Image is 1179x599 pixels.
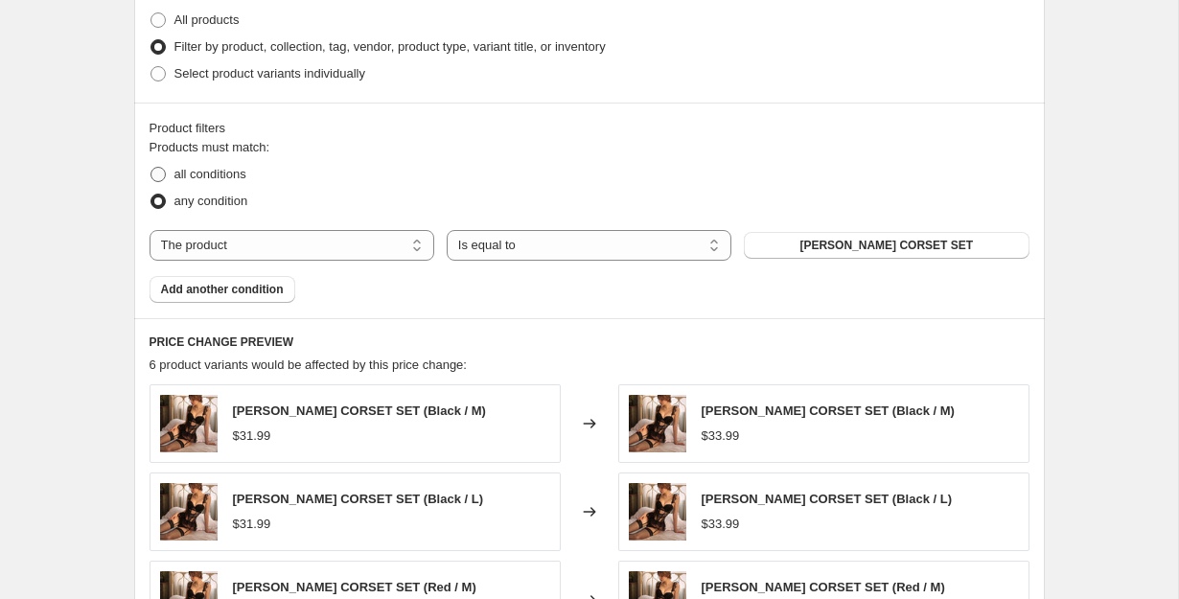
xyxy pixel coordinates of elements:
[702,492,952,506] span: [PERSON_NAME] CORSET SET (Black / L)
[629,395,686,452] img: ezgif.com-webp-to-jpg-converter_29_80x.jpg
[161,282,284,297] span: Add another condition
[702,515,740,534] div: $33.99
[150,334,1029,350] h6: PRICE CHANGE PREVIEW
[233,515,271,534] div: $31.99
[233,426,271,446] div: $31.99
[174,12,240,27] span: All products
[233,403,486,418] span: [PERSON_NAME] CORSET SET (Black / M)
[174,66,365,81] span: Select product variants individually
[702,403,955,418] span: [PERSON_NAME] CORSET SET (Black / M)
[744,232,1029,259] button: ADELE LACE CORSET SET
[629,483,686,541] img: ezgif.com-webp-to-jpg-converter_29_80x.jpg
[174,167,246,181] span: all conditions
[799,238,973,253] span: [PERSON_NAME] CORSET SET
[233,580,476,594] span: [PERSON_NAME] CORSET SET (Red / M)
[160,395,218,452] img: ezgif.com-webp-to-jpg-converter_29_80x.jpg
[160,483,218,541] img: ezgif.com-webp-to-jpg-converter_29_80x.jpg
[150,140,270,154] span: Products must match:
[174,39,606,54] span: Filter by product, collection, tag, vendor, product type, variant title, or inventory
[174,194,248,208] span: any condition
[702,426,740,446] div: $33.99
[150,276,295,303] button: Add another condition
[150,119,1029,138] div: Product filters
[702,580,945,594] span: [PERSON_NAME] CORSET SET (Red / M)
[233,492,483,506] span: [PERSON_NAME] CORSET SET (Black / L)
[150,357,467,372] span: 6 product variants would be affected by this price change:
